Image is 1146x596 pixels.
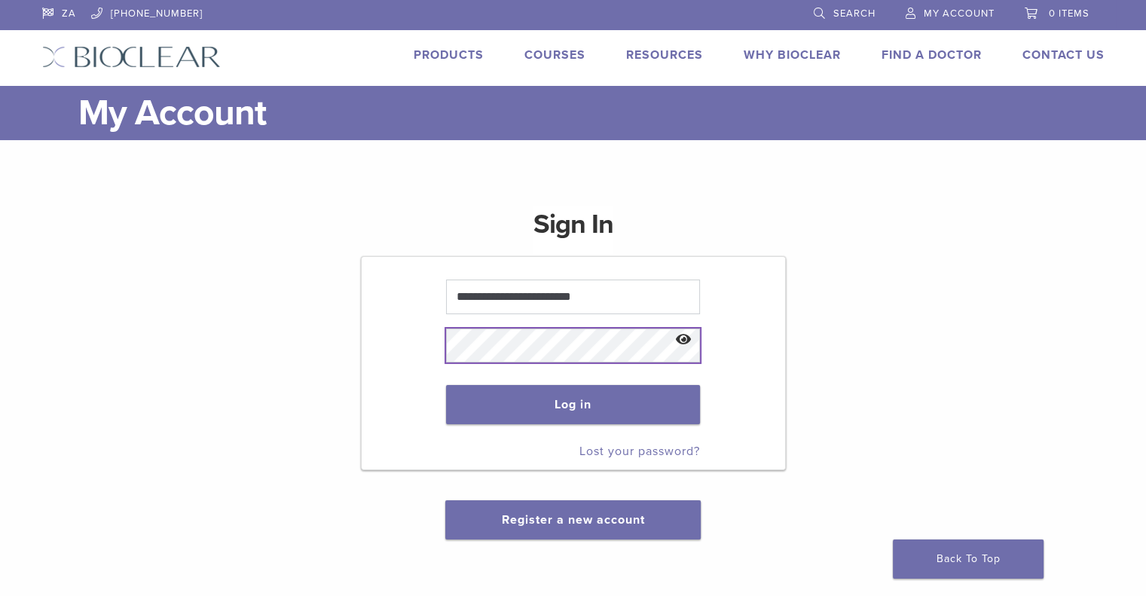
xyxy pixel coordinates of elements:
button: Show password [668,321,700,359]
a: Find A Doctor [882,47,982,63]
a: Register a new account [501,512,644,527]
span: 0 items [1049,8,1089,20]
a: Back To Top [893,539,1044,579]
a: Courses [524,47,585,63]
h1: Sign In [533,206,613,255]
a: Products [414,47,484,63]
button: Register a new account [445,500,700,539]
button: Log in [446,385,700,424]
span: My Account [924,8,995,20]
a: Contact Us [1022,47,1105,63]
h1: My Account [78,86,1105,140]
a: Resources [626,47,703,63]
a: Lost your password? [579,444,700,459]
a: Why Bioclear [744,47,841,63]
img: Bioclear [42,46,221,68]
span: Search [833,8,876,20]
